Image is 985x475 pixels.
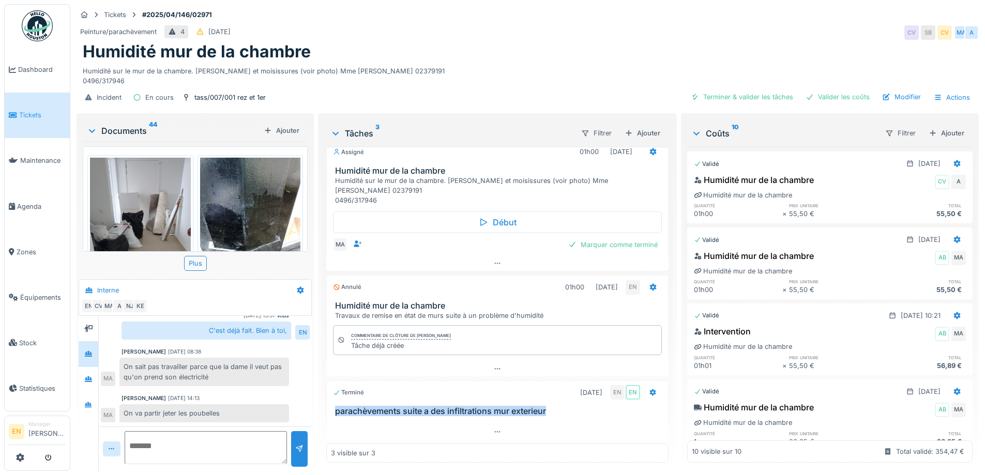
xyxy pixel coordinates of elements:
[918,235,941,244] div: [DATE]
[180,27,185,37] div: 4
[878,90,925,104] div: Modifier
[694,387,719,396] div: Validé
[694,190,792,200] div: Humidité mur de la chambre
[333,211,661,233] div: Début
[789,361,877,371] div: 55,50 €
[694,209,782,219] div: 01h00
[333,148,364,157] div: Assigné
[9,420,66,445] a: EN Manager[PERSON_NAME]
[620,126,664,140] div: Ajouter
[904,25,919,40] div: CV
[694,311,719,320] div: Validé
[694,285,782,295] div: 01h00
[87,125,260,137] div: Documents
[789,202,877,209] h6: prix unitaire
[694,418,792,427] div: Humidité mur de la chambre
[101,372,115,386] div: MA
[17,202,66,211] span: Agenda
[580,147,599,157] div: 01h00
[610,385,625,400] div: EN
[9,424,24,439] li: EN
[90,158,191,292] img: f2bfwpn7ea6vsvrar6eycj07ritt
[5,365,70,411] a: Statistiques
[935,327,949,341] div: AB
[789,278,877,285] h6: prix unitaire
[102,299,116,313] div: MA
[101,408,115,422] div: MA
[577,126,616,141] div: Filtrer
[929,90,975,105] div: Actions
[330,127,572,140] div: Tâches
[694,174,814,186] div: Humidité mur de la chambre
[580,388,602,397] div: [DATE]
[694,342,792,351] div: Humidité mur de la chambre
[935,251,949,265] div: AB
[877,202,966,209] h6: total
[937,25,952,40] div: CV
[596,282,618,292] div: [DATE]
[81,299,96,313] div: EN
[168,348,201,356] div: [DATE] 08:38
[789,430,877,437] h6: prix unitaire
[375,127,380,140] sup: 3
[877,278,966,285] h6: total
[335,176,663,206] div: Humidité sur le mur de la chambre. [PERSON_NAME] et moisissures (voir photo) Mme [PERSON_NAME] 02...
[881,126,920,141] div: Filtrer
[694,250,814,262] div: Humidité mur de la chambre
[877,361,966,371] div: 56,89 €
[951,175,966,189] div: A
[801,90,874,104] div: Valider les coûts
[19,384,66,393] span: Statistiques
[789,437,877,447] div: 26,85 €
[782,285,789,295] div: ×
[17,247,66,257] span: Zones
[789,354,877,361] h6: prix unitaire
[122,348,166,356] div: [PERSON_NAME]
[351,332,451,340] div: Commentaire de clôture de [PERSON_NAME]
[5,183,70,229] a: Agenda
[694,160,719,168] div: Validé
[877,430,966,437] h6: total
[104,10,126,20] div: Tickets
[333,388,364,397] div: Terminé
[20,293,66,302] span: Équipements
[877,285,966,295] div: 55,50 €
[200,158,301,292] img: m6eovk1yg0zdwj1yx7fnsmd2nwrv
[208,27,231,37] div: [DATE]
[732,127,739,140] sup: 10
[782,361,789,371] div: ×
[925,126,968,140] div: Ajouter
[626,385,640,400] div: EN
[5,229,70,274] a: Zones
[335,311,663,320] div: Travaux de remise en état de murs suite à un problème d'humidité
[331,448,375,458] div: 3 visible sur 3
[694,278,782,285] h6: quantité
[133,299,147,313] div: KE
[565,282,584,292] div: 01h00
[694,202,782,209] h6: quantité
[782,209,789,219] div: ×
[83,62,973,86] div: Humidité sur le mur de la chambre. [PERSON_NAME] et moisissures (voir photo) Mme [PERSON_NAME] 02...
[119,358,289,386] div: On sait pas travailler parce que la dame il veut pas qu'on prend son électricité
[119,404,289,422] div: On va partir jeter les poubelles
[19,110,66,120] span: Tickets
[877,437,966,447] div: 26,85 €
[168,394,200,402] div: [DATE] 14:13
[789,209,877,219] div: 55,50 €
[149,125,157,137] sup: 44
[694,354,782,361] h6: quantité
[694,236,719,244] div: Validé
[80,27,157,37] div: Peinture/parachèvement
[694,430,782,437] h6: quantité
[694,401,814,413] div: Humidité mur de la chambre
[333,237,347,252] div: MA
[295,325,310,340] div: EN
[92,299,106,313] div: CV
[5,274,70,320] a: Équipements
[19,338,66,348] span: Stock
[5,47,70,93] a: Dashboard
[194,93,266,102] div: tass/007/001 rez et 1er
[335,406,663,416] h3: parachèvements suite a des infiltrations mur exterieur
[97,285,119,295] div: Interne
[83,42,311,62] h1: Humidité mur de la chambre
